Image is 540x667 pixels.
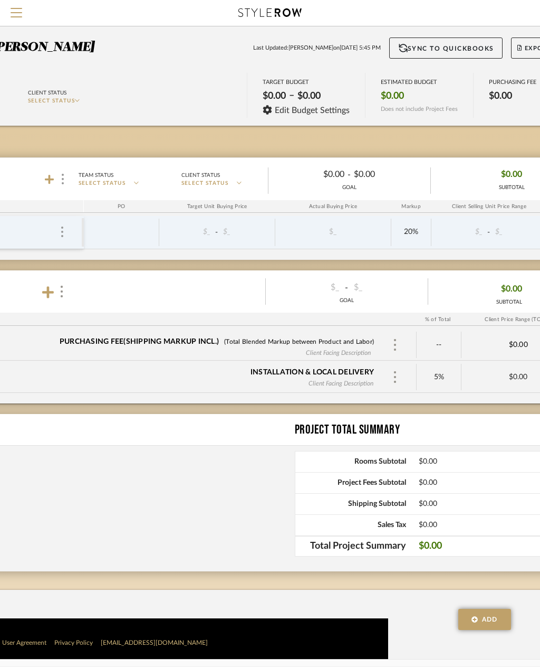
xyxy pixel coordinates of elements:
span: Does not include Project Fees [381,106,458,112]
div: Client Facing Description [303,346,374,358]
img: more.svg [392,371,398,383]
div: GOAL [268,184,430,192]
span: Total Project Summary [295,541,406,552]
a: Privacy Policy [54,640,93,646]
div: SUBTOTAL [499,184,525,192]
span: $0.00 [501,281,522,297]
div: $_ [272,279,342,296]
span: SELECT STATUS [79,180,126,187]
div: $_ [304,224,362,240]
div: PURCHASING FEE [489,79,536,86]
div: PO [84,200,159,213]
div: ESTIMATED BUDGET [381,79,458,86]
span: Shipping Subtotal [295,500,406,509]
span: $0.00 [489,90,512,102]
div: % of Total [416,313,460,326]
span: (Total Blended Markup between Product and Labor) [224,336,374,347]
div: - [266,279,428,296]
span: – [289,90,294,105]
span: SELECT STATUS [181,180,229,187]
span: $0.00 [501,166,522,183]
div: $0.00 [351,166,421,183]
a: User Agreement [2,640,46,646]
div: Client Status [28,88,66,98]
div: 5% [422,370,456,385]
div: Client Facing Description [305,377,377,389]
div: $_ [435,224,486,240]
img: more.svg [59,286,64,297]
div: Client Status [181,171,220,180]
div: Actual Buying Price [275,200,391,213]
img: more.svg [392,339,398,351]
div: $0.00 [277,166,348,183]
button: Add [458,609,511,630]
span: SELECT STATUS [28,98,75,104]
span: [PERSON_NAME] [288,44,333,53]
img: 3dots-v.svg [61,227,63,237]
div: $0.00 [259,87,289,105]
span: Project Fees Subtotal [295,478,406,487]
div: $_ [220,224,272,240]
span: on [333,44,340,53]
span: Edit Budget Settings [275,106,350,115]
span: Sales Tax [295,521,406,530]
div: GOAL [266,297,428,305]
div: Target Unit Buying Price [159,200,275,213]
div: Purchasing Fee (Shipping markup incl.) [60,336,374,347]
div: SUBTOTAL [496,298,522,306]
div: Installation & Local Delivery [250,367,374,378]
div: $_ [162,224,214,240]
div: $0.00 [294,87,324,105]
div: -- [417,332,461,358]
span: $0.00 [381,90,404,102]
a: [EMAIL_ADDRESS][DOMAIN_NAME] [101,640,208,646]
div: 20% [394,224,428,240]
span: - [348,168,351,181]
div: Team Status [79,171,113,180]
span: [DATE] 5:45 PM [340,44,381,53]
button: Sync to QuickBooks [389,37,503,59]
img: 3dots-v.svg [62,174,64,184]
div: $_ [351,279,421,296]
span: Last Updated: [253,44,288,53]
span: Rooms Subtotal [295,457,406,466]
span: Add [482,615,498,624]
span: - [486,227,492,238]
div: Markup [391,200,431,213]
span: - [214,227,220,238]
div: TARGET BUDGET [263,79,350,86]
